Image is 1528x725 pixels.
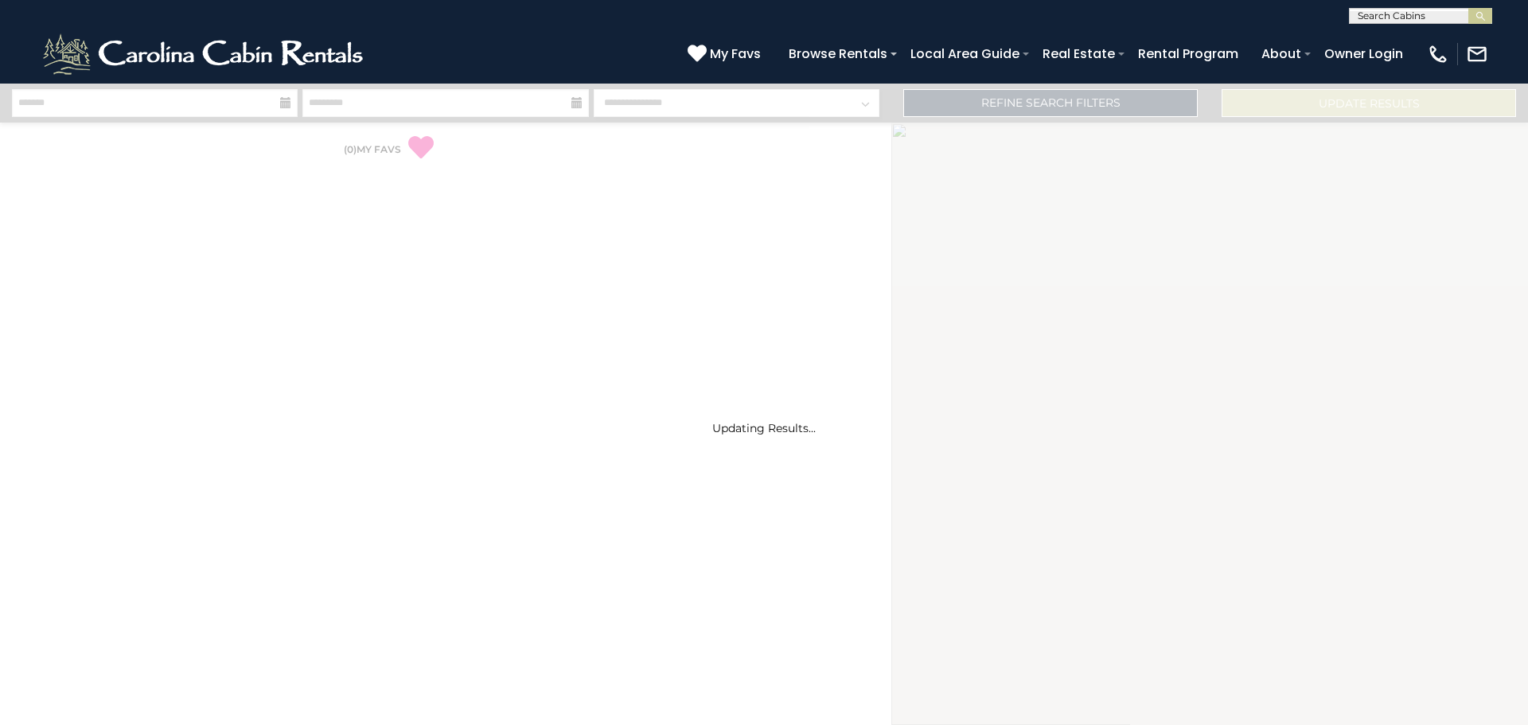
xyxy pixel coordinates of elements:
a: Real Estate [1035,40,1123,68]
a: Owner Login [1316,40,1411,68]
a: About [1253,40,1309,68]
img: White-1-2.png [40,30,370,78]
a: My Favs [688,44,765,64]
span: My Favs [710,44,761,64]
img: mail-regular-white.png [1466,43,1488,65]
a: Rental Program [1130,40,1246,68]
a: Browse Rentals [781,40,895,68]
img: phone-regular-white.png [1427,43,1449,65]
a: Local Area Guide [902,40,1027,68]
